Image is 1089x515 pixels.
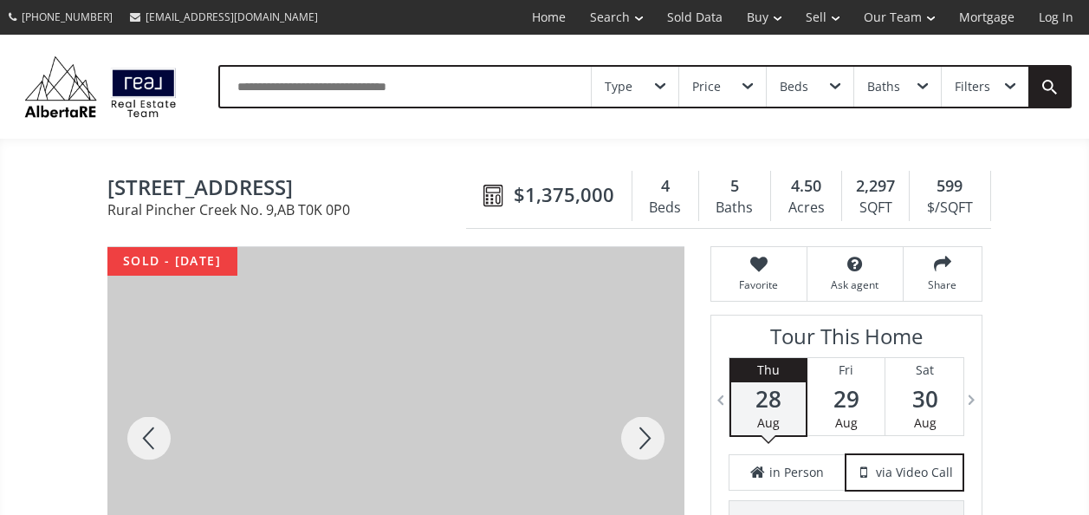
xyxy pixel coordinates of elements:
span: 1327 Twp Road 8-4 [107,176,475,203]
span: 30 [885,387,963,411]
div: Thu [731,358,806,382]
div: 5 [708,175,762,198]
span: Favorite [720,277,798,292]
div: Type [605,81,632,93]
div: Sat [885,358,963,382]
div: Fri [807,358,885,382]
div: 599 [918,175,981,198]
a: [EMAIL_ADDRESS][DOMAIN_NAME] [121,1,327,33]
div: Price [692,81,721,93]
span: Share [912,277,973,292]
span: in Person [769,464,824,481]
span: [EMAIL_ADDRESS][DOMAIN_NAME] [146,10,318,24]
div: SQFT [851,195,900,221]
div: sold - [DATE] [107,247,237,276]
div: 4.50 [780,175,833,198]
span: $1,375,000 [514,181,614,208]
span: Aug [757,414,780,431]
span: Aug [914,414,937,431]
div: Baths [867,81,900,93]
div: Beds [780,81,808,93]
div: 4 [641,175,690,198]
span: Rural Pincher Creek No. 9 , AB T0K 0P0 [107,203,475,217]
div: Filters [955,81,990,93]
span: via Video Call [876,464,953,481]
span: Aug [835,414,858,431]
div: $/SQFT [918,195,981,221]
span: 29 [807,387,885,411]
div: Beds [641,195,690,221]
img: Logo [17,52,184,121]
div: Acres [780,195,833,221]
span: 2,297 [856,175,895,198]
div: Baths [708,195,762,221]
span: [PHONE_NUMBER] [22,10,113,24]
h3: Tour This Home [729,324,964,357]
span: 28 [731,387,806,411]
span: Ask agent [816,277,894,292]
